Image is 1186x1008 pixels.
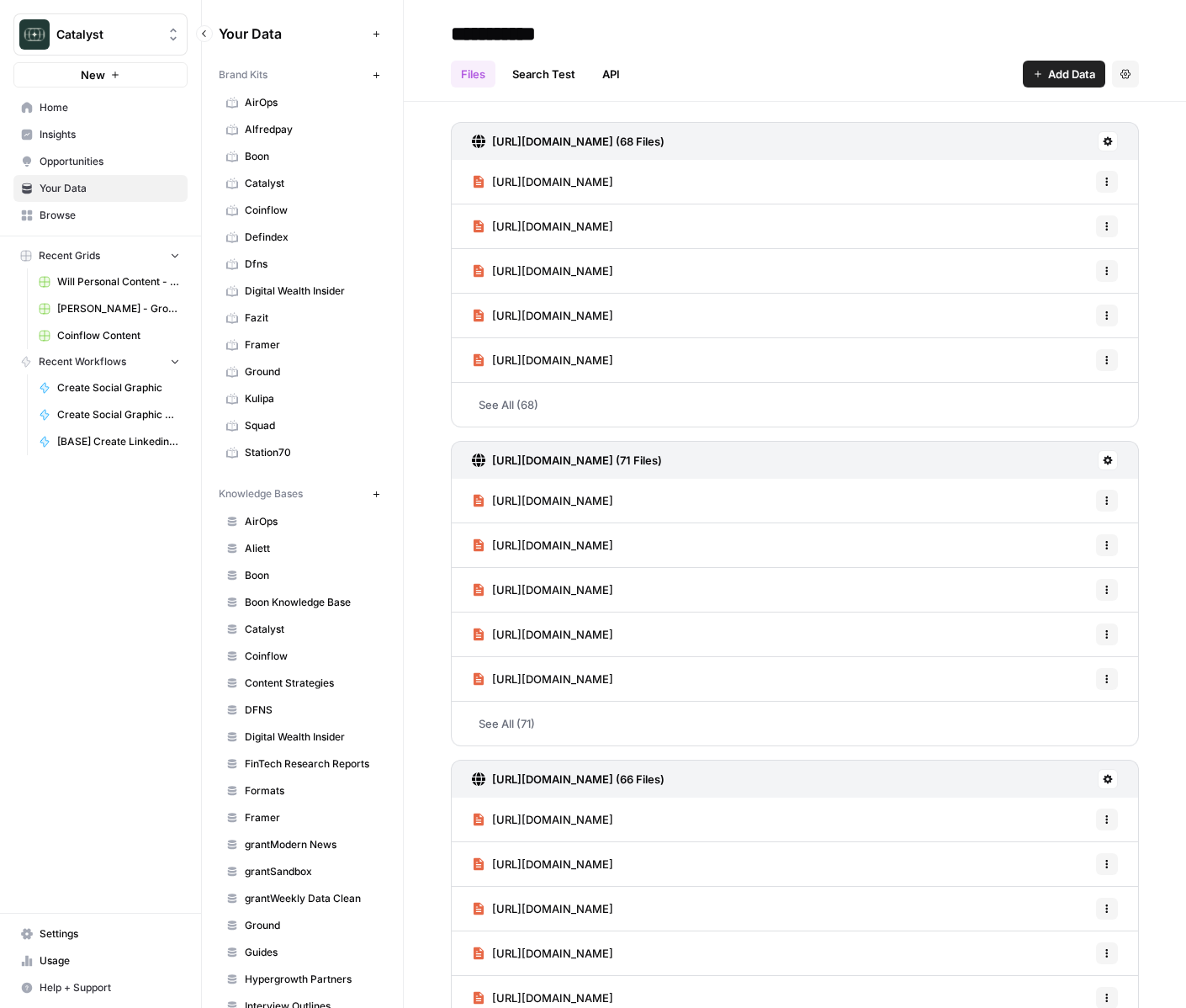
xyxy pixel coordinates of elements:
span: [URL][DOMAIN_NAME] [492,811,613,828]
span: grantWeekly Data Clean [245,891,379,906]
a: Browse [13,202,188,229]
a: DFNS [219,697,386,724]
span: Kulipa [245,391,379,406]
span: Boon Knowledge Base [245,595,379,610]
span: Create Social Graphic [57,380,180,395]
span: Catalyst [56,26,158,43]
span: Fazit [245,310,379,326]
span: [URL][DOMAIN_NAME] [492,307,613,324]
span: AirOps [245,95,379,110]
span: AirOps [245,514,379,529]
span: Digital Wealth Insider [245,284,379,299]
button: New [13,62,188,88]
a: Coinflow Content [31,322,188,349]
span: Create Social Graphic Carousel (8 slide) [57,407,180,422]
span: Coinflow [245,203,379,218]
a: Framer [219,332,386,358]
h3: [URL][DOMAIN_NAME] (71 Files) [492,452,662,469]
a: See All (71) [451,702,1139,745]
span: Home [40,100,180,115]
a: Will Personal Content - [DATE] [31,268,188,295]
a: Digital Wealth Insider [219,278,386,305]
a: [URL][DOMAIN_NAME] [472,523,613,567]
a: [URL][DOMAIN_NAME] [472,798,613,841]
span: Brand Kits [219,67,267,82]
a: [BASE] Create Linkedin Carousel [31,428,188,455]
a: Create Social Graphic Carousel (8 slide) [31,401,188,428]
span: Recent Grids [39,248,100,263]
span: Content Strategies [245,676,379,691]
a: AirOps [219,89,386,116]
span: [URL][DOMAIN_NAME] [492,945,613,962]
button: Add Data [1023,61,1105,88]
a: Coinflow [219,197,386,224]
a: Digital Wealth Insider [219,724,386,751]
a: [URL][DOMAIN_NAME] (66 Files) [472,761,664,798]
span: Recent Workflows [39,354,126,369]
button: Workspace: Catalyst [13,13,188,56]
span: [URL][DOMAIN_NAME] [492,173,613,190]
button: Recent Workflows [13,349,188,374]
a: Usage [13,947,188,974]
span: [URL][DOMAIN_NAME] [492,671,613,687]
span: [URL][DOMAIN_NAME] [492,492,613,509]
span: DFNS [245,703,379,718]
span: Your Data [219,24,366,44]
a: Boon [219,562,386,589]
span: Opportunities [40,154,180,169]
a: Ground [219,358,386,385]
a: [URL][DOMAIN_NAME] [472,160,613,204]
span: Framer [245,810,379,825]
span: Squad [245,418,379,433]
a: Files [451,61,495,88]
a: [URL][DOMAIN_NAME] [472,249,613,293]
a: Guides [219,939,386,966]
a: Alfredpay [219,116,386,143]
span: [URL][DOMAIN_NAME] [492,218,613,235]
span: Your Data [40,181,180,196]
a: Fazit [219,305,386,332]
span: Aliett [245,541,379,556]
span: grantSandbox [245,864,379,879]
span: [URL][DOMAIN_NAME] [492,900,613,917]
span: grantModern News [245,837,379,852]
span: Knowledge Bases [219,486,303,501]
span: [URL][DOMAIN_NAME] [492,263,613,279]
a: Station70 [219,439,386,466]
a: Aliett [219,535,386,562]
span: Framer [245,337,379,353]
span: Insights [40,127,180,142]
a: Kulipa [219,385,386,412]
span: Defindex [245,230,379,245]
span: Hypergrowth Partners [245,972,379,987]
span: Browse [40,208,180,223]
a: Boon [219,143,386,170]
a: grantSandbox [219,858,386,885]
span: [BASE] Create Linkedin Carousel [57,434,180,449]
span: [URL][DOMAIN_NAME] [492,989,613,1006]
a: Ground [219,912,386,939]
span: Ground [245,918,379,933]
a: Settings [13,920,188,947]
a: FinTech Research Reports [219,751,386,777]
a: [URL][DOMAIN_NAME] [472,568,613,612]
span: [URL][DOMAIN_NAME] [492,626,613,643]
a: Formats [219,777,386,804]
a: [URL][DOMAIN_NAME] [472,887,613,931]
span: Will Personal Content - [DATE] [57,274,180,289]
span: Boon [245,149,379,164]
a: Catalyst [219,616,386,643]
a: Search Test [502,61,585,88]
span: Digital Wealth Insider [245,729,379,745]
a: Hypergrowth Partners [219,966,386,993]
span: Settings [40,926,180,942]
span: Station70 [245,445,379,460]
span: Catalyst [245,622,379,637]
a: [URL][DOMAIN_NAME] [472,294,613,337]
span: Add Data [1048,66,1095,82]
a: grantWeekly Data Clean [219,885,386,912]
a: Insights [13,121,188,148]
span: [URL][DOMAIN_NAME] [492,856,613,873]
span: Coinflow [245,649,379,664]
a: [URL][DOMAIN_NAME] (68 Files) [472,123,664,160]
